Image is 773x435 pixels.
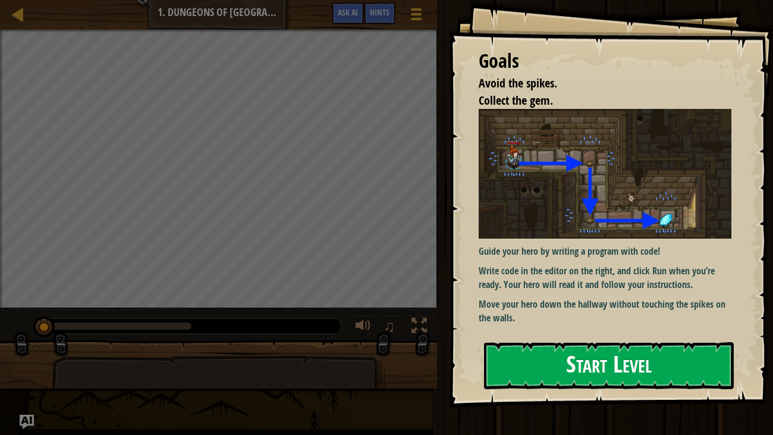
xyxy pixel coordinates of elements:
button: Show game menu [401,2,431,30]
span: ♫ [384,317,395,335]
p: Write code in the editor on the right, and click Run when you’re ready. Your hero will read it an... [479,264,732,292]
p: Guide your hero by writing a program with code! [479,245,732,258]
span: Avoid the spikes. [479,75,557,91]
button: ♫ [381,315,401,340]
button: Adjust volume [351,315,375,340]
div: Goals [479,48,732,75]
button: Ask AI [20,415,34,429]
span: Collect the gem. [479,92,553,108]
span: Hints [370,7,389,18]
li: Collect the gem. [464,92,729,109]
p: Move your hero down the hallway without touching the spikes on the walls. [479,298,732,325]
button: Toggle fullscreen [407,315,431,340]
li: Avoid the spikes. [464,75,729,92]
span: Ask AI [338,7,358,18]
button: Start Level [484,342,734,389]
button: Ask AI [332,2,364,24]
img: Dungeons of kithgard [479,109,732,239]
